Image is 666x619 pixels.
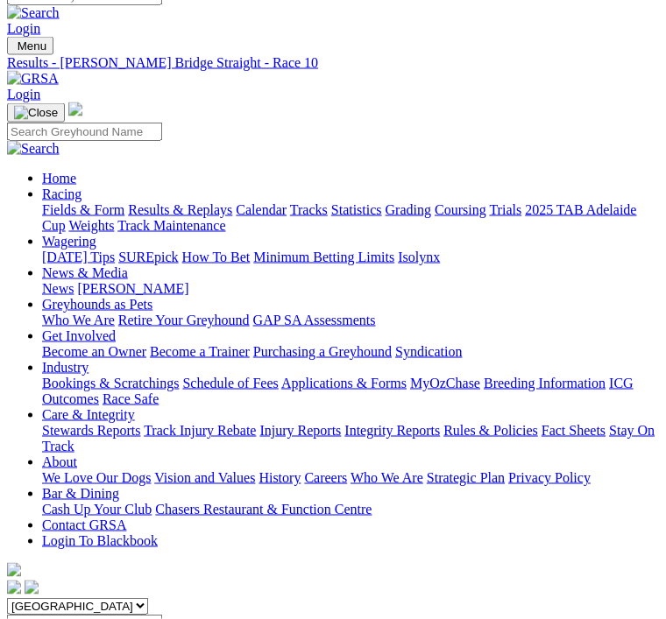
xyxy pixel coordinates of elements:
a: Privacy Policy [508,470,591,485]
a: Applications & Forms [281,376,407,390]
a: Become an Owner [42,344,146,359]
img: Close [14,106,58,120]
a: SUREpick [118,250,178,264]
a: Rules & Policies [443,423,538,438]
a: Minimum Betting Limits [253,250,394,264]
button: Toggle navigation [7,37,53,55]
a: Racing [42,186,81,201]
a: Bookings & Scratchings [42,376,179,390]
a: Isolynx [398,250,440,264]
a: Race Safe [103,391,159,406]
a: Careers [304,470,347,485]
a: We Love Our Dogs [42,470,151,485]
a: Stewards Reports [42,423,140,438]
a: Become a Trainer [150,344,250,359]
a: Greyhounds as Pets [42,297,152,312]
img: GRSA [7,71,59,87]
a: Contact GRSA [42,517,126,532]
div: Bar & Dining [42,502,659,517]
a: Home [42,171,76,186]
div: Racing [42,202,659,234]
a: Schedule of Fees [182,376,278,390]
a: How To Bet [182,250,251,264]
div: Get Involved [42,344,659,360]
a: [PERSON_NAME] [77,281,188,296]
a: GAP SA Assessments [253,313,376,327]
img: twitter.svg [25,580,39,594]
div: Greyhounds as Pets [42,313,659,328]
a: Trials [489,202,521,217]
a: Calendar [236,202,287,217]
a: Statistics [331,202,382,217]
img: facebook.svg [7,580,21,594]
a: Fields & Form [42,202,124,217]
a: Industry [42,360,89,375]
div: Care & Integrity [42,423,659,454]
img: Search [7,5,60,21]
a: MyOzChase [410,376,480,390]
a: Login [7,87,40,102]
input: Search [7,123,162,141]
a: 2025 TAB Adelaide Cup [42,202,636,233]
a: Who We Are [42,313,115,327]
a: Stay On Track [42,423,655,454]
a: Grading [386,202,431,217]
button: Toggle navigation [7,103,65,123]
img: Search [7,141,60,157]
a: Who We Are [351,470,423,485]
div: Industry [42,376,659,407]
a: Track Maintenance [117,218,225,233]
a: Integrity Reports [344,423,440,438]
div: About [42,470,659,486]
a: Bar & Dining [42,486,119,501]
a: Tracks [290,202,328,217]
a: Breeding Information [484,376,606,390]
a: Cash Up Your Club [42,502,152,517]
img: logo-grsa-white.png [68,102,82,116]
a: Syndication [395,344,462,359]
a: Track Injury Rebate [144,423,256,438]
a: Strategic Plan [427,470,505,485]
a: Purchasing a Greyhound [253,344,392,359]
a: [DATE] Tips [42,250,115,264]
a: Results & Replays [128,202,232,217]
a: Retire Your Greyhound [118,313,250,327]
a: Wagering [42,234,96,249]
a: Coursing [435,202,486,217]
div: News & Media [42,281,659,297]
div: Wagering [42,250,659,265]
a: Login To Blackbook [42,533,158,548]
a: About [42,454,77,469]
a: Care & Integrity [42,407,135,422]
a: News [42,281,74,296]
img: logo-grsa-white.png [7,563,21,577]
a: History [259,470,301,485]
a: Results - [PERSON_NAME] Bridge Straight - Race 10 [7,55,659,71]
a: ICG Outcomes [42,376,634,406]
a: Chasers Restaurant & Function Centre [155,502,372,517]
a: Fact Sheets [542,423,606,438]
span: Menu [18,39,46,53]
a: Injury Reports [259,423,341,438]
a: News & Media [42,265,128,280]
a: Login [7,21,40,36]
a: Vision and Values [154,470,255,485]
a: Get Involved [42,328,116,343]
a: Weights [68,218,114,233]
